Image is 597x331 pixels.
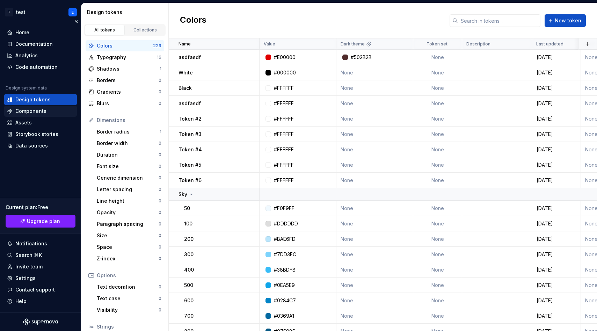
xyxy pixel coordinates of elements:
a: Blurs0 [86,98,164,109]
td: None [413,157,462,173]
a: Design tokens [4,94,77,105]
p: 500 [184,282,193,289]
div: 0 [159,78,161,83]
td: None [413,127,462,142]
div: Assets [15,119,32,126]
div: #FFFFFF [274,85,294,92]
div: Size [97,232,159,239]
div: [DATE] [532,266,580,273]
a: Code automation [4,62,77,73]
div: 1 [160,129,161,135]
div: 1 [160,66,161,72]
div: 0 [159,210,161,215]
td: None [336,142,413,157]
div: 0 [159,233,161,238]
p: 400 [184,266,194,273]
div: Current plan : Free [6,204,75,211]
div: 0 [159,284,161,290]
td: None [413,216,462,231]
p: Sky [179,191,187,198]
input: Search in tokens... [458,14,540,27]
div: Notifications [15,240,47,247]
div: Paragraph spacing [97,221,159,228]
td: None [336,65,413,80]
div: 0 [159,256,161,261]
div: 0 [159,152,161,158]
p: 200 [184,236,194,243]
span: Upgrade plan [27,218,60,225]
a: Border radius1 [94,126,164,137]
div: [DATE] [532,54,580,61]
div: #DDDDDD [274,220,298,227]
p: 700 [184,312,194,319]
a: Documentation [4,38,77,50]
div: #502B2B [351,54,372,61]
a: Borders0 [86,75,164,86]
a: Visibility0 [94,304,164,316]
div: 0 [159,101,161,106]
div: #FFFFFF [274,177,294,184]
div: Opacity [97,209,159,216]
h2: Colors [180,14,206,27]
div: [DATE] [532,205,580,212]
div: Generic dimension [97,174,159,181]
div: Data sources [15,142,48,149]
p: asdfasdf [179,54,201,61]
div: Invite team [15,263,43,270]
td: None [413,80,462,96]
div: Components [15,108,46,115]
div: 0 [159,141,161,146]
div: Duration [97,151,159,158]
div: Design tokens [87,9,166,16]
div: 0 [159,221,161,227]
div: #7DD3FC [274,251,296,258]
div: #38BDF8 [274,266,296,273]
a: Storybook stories [4,129,77,140]
div: Storybook stories [15,131,58,138]
div: Analytics [15,52,38,59]
div: [DATE] [532,161,580,168]
a: Components [4,106,77,117]
td: None [413,65,462,80]
a: Assets [4,117,77,128]
div: Space [97,244,159,251]
div: Blurs [97,100,159,107]
div: #0284C7 [274,297,296,304]
div: 0 [159,244,161,250]
button: New token [545,14,586,27]
div: #F0F9FF [274,205,294,212]
div: Contact support [15,286,55,293]
a: Duration0 [94,149,164,160]
div: Typography [97,54,157,61]
div: #E00000 [274,54,296,61]
div: [DATE] [532,85,580,92]
a: Generic dimension0 [94,172,164,184]
td: None [336,262,413,278]
div: Dimensions [97,117,161,124]
div: Font size [97,163,159,170]
td: None [336,157,413,173]
div: 0 [159,89,161,95]
div: Text case [97,295,159,302]
td: None [413,201,462,216]
div: Visibility [97,307,159,314]
div: #FFFFFF [274,146,294,153]
div: [DATE] [532,220,580,227]
div: E [72,9,74,15]
div: #FFFFFF [274,161,294,168]
p: 100 [184,220,192,227]
p: Black [179,85,192,92]
svg: Supernova Logo [23,318,58,325]
div: Collections [128,27,163,33]
td: None [413,308,462,324]
div: Search ⌘K [15,252,42,259]
div: #000000 [274,69,296,76]
div: [DATE] [532,115,580,122]
div: Strings [97,323,161,330]
a: Text case0 [94,293,164,304]
td: None [413,142,462,157]
div: Help [15,298,27,305]
button: Contact support [4,284,77,295]
p: Token #2 [179,115,202,122]
a: Invite team [4,261,77,272]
